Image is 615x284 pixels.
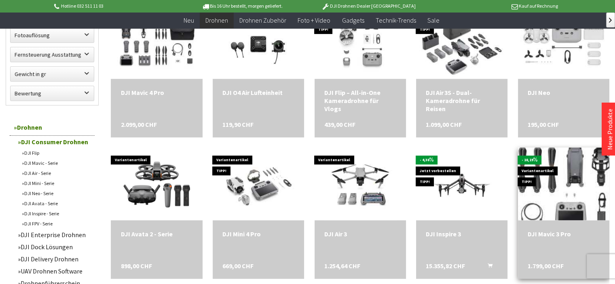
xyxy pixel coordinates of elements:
img: DJI Avata 2 - Serie [120,147,193,220]
img: DJI Air 3S - Dual-Kameradrohne für Reisen [419,6,505,79]
a: Technik-Trends [370,12,421,29]
a: DJI Air - Serie [18,168,95,178]
img: DJI Neo [520,6,607,79]
div: DJI Mavic 4 Pro [120,88,192,97]
a: Drohnen [10,119,95,136]
div: DJI O4 Air Lufteinheit [222,88,294,97]
a: DJI Mavic - Serie [18,158,95,168]
span: 439,00 CHF [324,120,355,128]
div: DJI Avata 2 - Serie [120,230,192,238]
a: Drohnen Zubehör [234,12,292,29]
img: DJI Mini 4 Pro [213,147,304,220]
a: DJI Mini - Serie [18,178,95,188]
a: Neu [178,12,200,29]
a: Gadgets [336,12,370,29]
span: 119,90 CHF [222,120,254,128]
span: 1.099,00 CHF [426,120,462,128]
div: DJI Air 3S - Dual-Kameradrohne für Reisen [426,88,498,113]
span: 1.799,00 CHF [528,262,564,270]
a: DJI Avata 2 - Serie 898,00 CHF [120,230,192,238]
a: DJI Flip [18,148,95,158]
img: DJI O4 Air Lufteinheit [222,6,295,79]
span: Drohnen [205,16,228,24]
a: DJI Consumer Drohnen [14,136,95,148]
a: Sale [421,12,445,29]
p: Hotline 032 511 11 03 [53,1,179,11]
a: DJI Avata - Serie [18,198,95,208]
span: 15.355,82 CHF [426,262,465,270]
span: Sale [427,16,439,24]
div: DJI Mini 4 Pro [222,230,294,238]
span: Neu [184,16,194,24]
a: DJI FPV - Serie [18,219,95,229]
a: DJI Inspire - Serie [18,208,95,219]
img: DJI Inspire 3 [416,158,507,210]
a: Foto + Video [292,12,336,29]
span: Technik-Trends [375,16,416,24]
span: Drohnen Zubehör [239,16,286,24]
span: 2.099,00 CHF [120,120,156,128]
div: DJI Inspire 3 [426,230,498,238]
a: DJI Mini 4 Pro 669,00 CHF [222,230,294,238]
div: DJI Mavic 3 Pro [528,230,600,238]
span:  [609,18,612,23]
a: DJI Air 3 1.254,64 CHF [324,230,396,238]
img: DJI Flip – All-in-One Kameradrohne für Vlogs [315,8,406,77]
label: Gewicht in gr [11,67,94,81]
a: Neue Produkte [606,109,614,150]
div: DJI Air 3 [324,230,396,238]
a: DJI Enterprise Drohnen [14,229,95,241]
label: Bewertung [11,86,94,101]
div: DJI Neo [528,88,600,97]
span: 195,00 CHF [528,120,559,128]
span: Gadgets [342,16,364,24]
a: DJI Mavic 4 Pro 2.099,00 CHF [120,88,192,97]
span: 669,00 CHF [222,262,254,270]
a: DJI O4 Air Lufteinheit 119,90 CHF [222,88,294,97]
p: Kauf auf Rechnung [432,1,558,11]
a: DJI Inspire 3 15.355,82 CHF In den Warenkorb [426,230,498,238]
img: DJI Mavic 4 Pro [111,8,202,77]
a: UAV Drohnen Software [14,265,95,277]
span: Foto + Video [298,16,330,24]
a: DJI Delivery Drohnen [14,253,95,265]
span: 1.254,64 CHF [324,262,360,270]
img: DJI Air 3 [324,147,397,220]
a: DJI Dock Lösungen [14,241,95,253]
a: Drohnen [200,12,234,29]
label: Fotoauflösung [11,28,94,42]
span: 898,00 CHF [120,262,152,270]
a: DJI Neo - Serie [18,188,95,198]
p: DJI Drohnen Dealer [GEOGRAPHIC_DATA] [305,1,431,11]
a: DJI Neo 195,00 CHF [528,88,600,97]
a: DJI Mavic 3 Pro 1.799,00 CHF [528,230,600,238]
a: DJI Flip – All-in-One Kameradrohne für Vlogs 439,00 CHF [324,88,396,113]
button: In den Warenkorb [478,262,497,272]
label: Fernsteuerung Ausstattung [11,47,94,62]
div: DJI Flip – All-in-One Kameradrohne für Vlogs [324,88,396,113]
a: DJI Air 3S - Dual-Kameradrohne für Reisen 1.099,00 CHF [426,88,498,113]
p: Bis 16 Uhr bestellt, morgen geliefert. [179,1,305,11]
